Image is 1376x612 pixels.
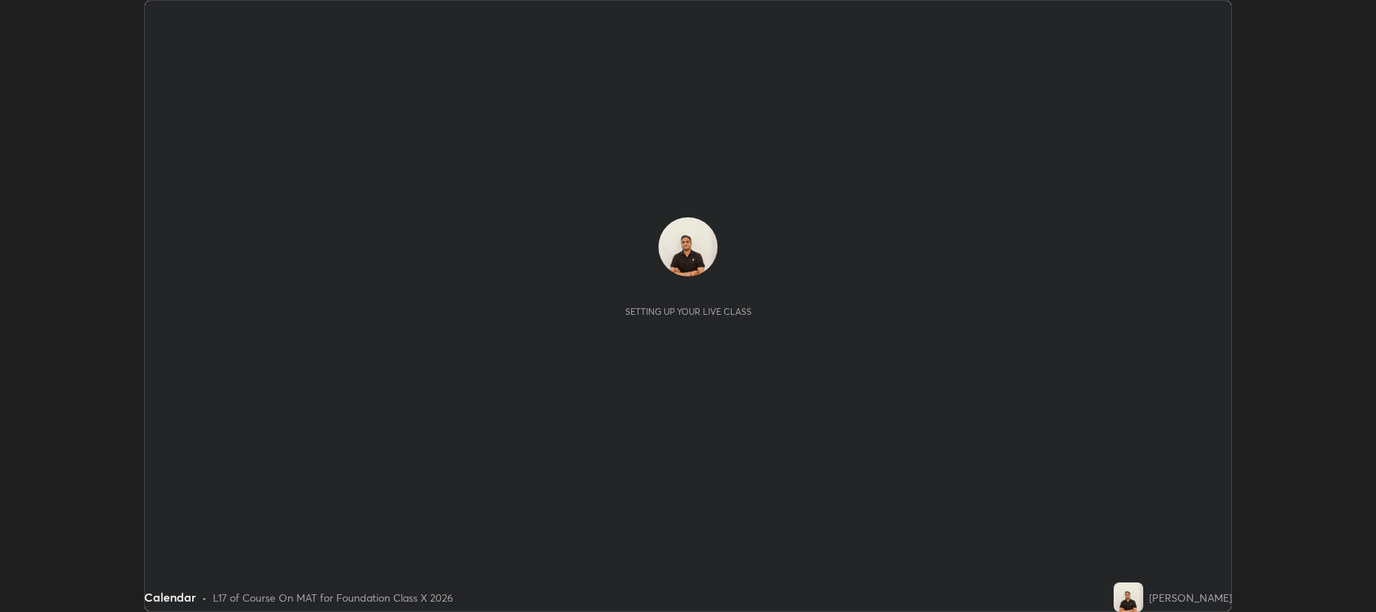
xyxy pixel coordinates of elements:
div: Setting up your live class [625,306,752,317]
div: [PERSON_NAME] [1149,590,1232,605]
img: c6c4bda55b2f4167a00ade355d1641a8.jpg [658,217,718,276]
div: Calendar [144,588,196,606]
div: L17 of Course On MAT for Foundation Class X 2026 [213,590,453,605]
img: c6c4bda55b2f4167a00ade355d1641a8.jpg [1114,582,1143,612]
div: • [202,590,207,605]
